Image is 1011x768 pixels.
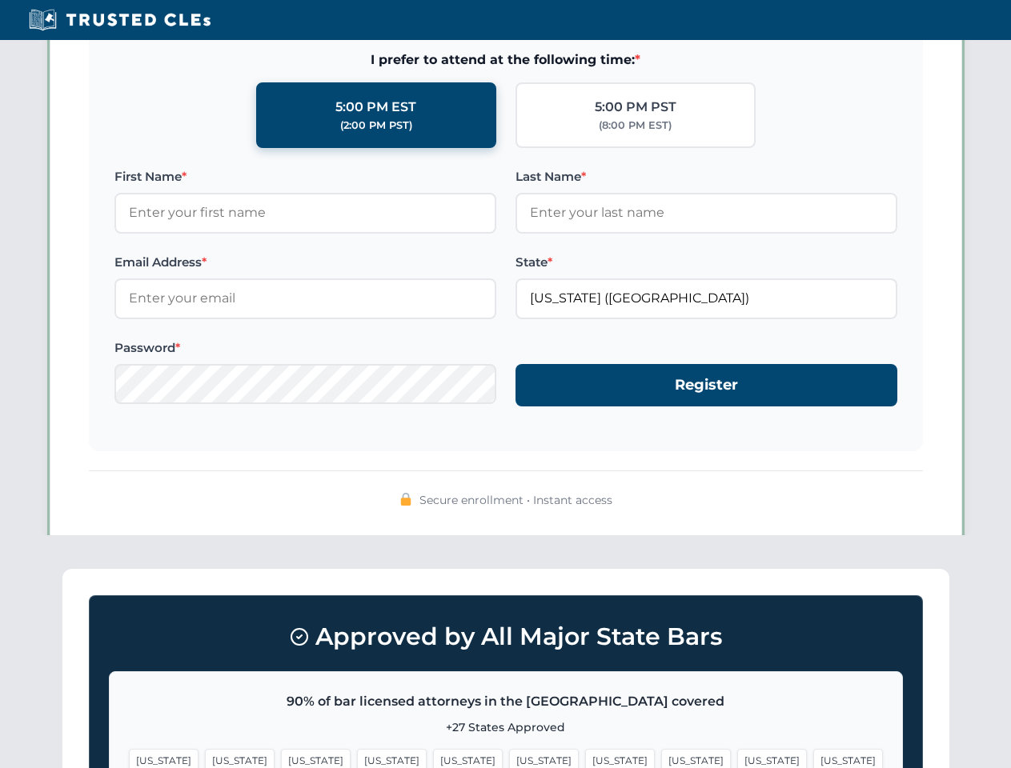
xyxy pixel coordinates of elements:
[109,615,903,658] h3: Approved by All Major State Bars
[114,193,496,233] input: Enter your first name
[399,493,412,506] img: 🔒
[419,491,612,509] span: Secure enrollment • Instant access
[114,338,496,358] label: Password
[335,97,416,118] div: 5:00 PM EST
[114,253,496,272] label: Email Address
[340,118,412,134] div: (2:00 PM PST)
[516,253,897,272] label: State
[114,50,897,70] span: I prefer to attend at the following time:
[516,364,897,406] button: Register
[114,167,496,186] label: First Name
[516,167,897,186] label: Last Name
[595,97,676,118] div: 5:00 PM PST
[129,691,883,712] p: 90% of bar licensed attorneys in the [GEOGRAPHIC_DATA] covered
[129,718,883,736] p: +27 States Approved
[114,278,496,318] input: Enter your email
[24,8,215,32] img: Trusted CLEs
[516,278,897,318] input: Florida (FL)
[599,118,672,134] div: (8:00 PM EST)
[516,193,897,233] input: Enter your last name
